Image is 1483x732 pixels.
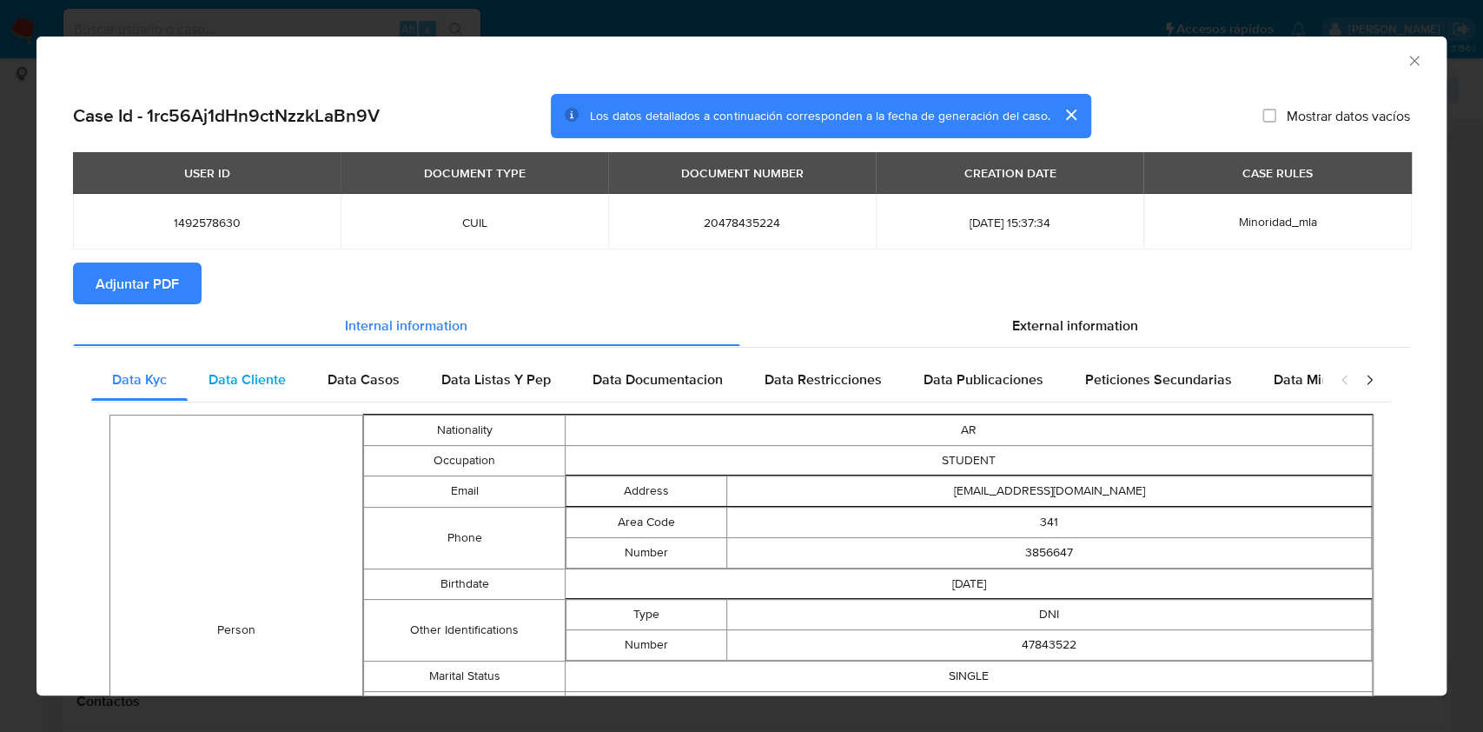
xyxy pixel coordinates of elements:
[566,629,727,660] td: Number
[363,507,565,569] td: Phone
[94,215,320,230] span: 1492578630
[96,264,179,303] span: Adjuntar PDF
[363,691,565,722] td: Gender
[73,263,202,304] button: Adjuntar PDF
[1274,369,1369,389] span: Data Minoridad
[953,158,1066,188] div: CREATION DATE
[727,476,1372,506] td: [EMAIL_ADDRESS][DOMAIN_NAME]
[91,359,1322,401] div: Detailed internal info
[671,158,814,188] div: DOCUMENT NUMBER
[363,569,565,599] td: Birthdate
[727,537,1372,568] td: 3856647
[566,445,1373,476] td: STUDENT
[1049,94,1091,136] button: cerrar
[566,476,727,506] td: Address
[1262,109,1276,123] input: Mostrar datos vacíos
[363,661,565,691] td: Marital Status
[441,369,551,389] span: Data Listas Y Pep
[590,107,1049,124] span: Los datos detallados a continuación corresponden a la fecha de generación del caso.
[566,691,1373,722] td: M
[363,599,565,661] td: Other Identifications
[1287,107,1410,124] span: Mostrar datos vacíos
[36,37,1447,695] div: closure-recommendation-modal
[629,215,855,230] span: 20478435224
[566,661,1373,691] td: SINGLE
[73,104,380,127] h2: Case Id - 1rc56Aj1dHn9ctNzzkLaBn9V
[566,415,1373,445] td: AR
[345,315,467,335] span: Internal information
[363,476,565,507] td: Email
[924,369,1043,389] span: Data Publicaciones
[727,599,1372,629] td: DNI
[897,215,1122,230] span: [DATE] 15:37:34
[566,569,1373,599] td: [DATE]
[361,215,587,230] span: CUIL
[363,415,565,445] td: Nationality
[112,369,167,389] span: Data Kyc
[1085,369,1232,389] span: Peticiones Secundarias
[593,369,723,389] span: Data Documentacion
[1238,213,1316,230] span: Minoridad_mla
[566,599,727,629] td: Type
[73,304,1410,346] div: Detailed info
[328,369,400,389] span: Data Casos
[765,369,882,389] span: Data Restricciones
[727,507,1372,537] td: 341
[566,507,727,537] td: Area Code
[174,158,241,188] div: USER ID
[1232,158,1323,188] div: CASE RULES
[727,629,1372,660] td: 47843522
[566,537,727,568] td: Number
[1406,52,1421,68] button: Cerrar ventana
[363,445,565,476] td: Occupation
[1012,315,1138,335] span: External information
[209,369,286,389] span: Data Cliente
[414,158,536,188] div: DOCUMENT TYPE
